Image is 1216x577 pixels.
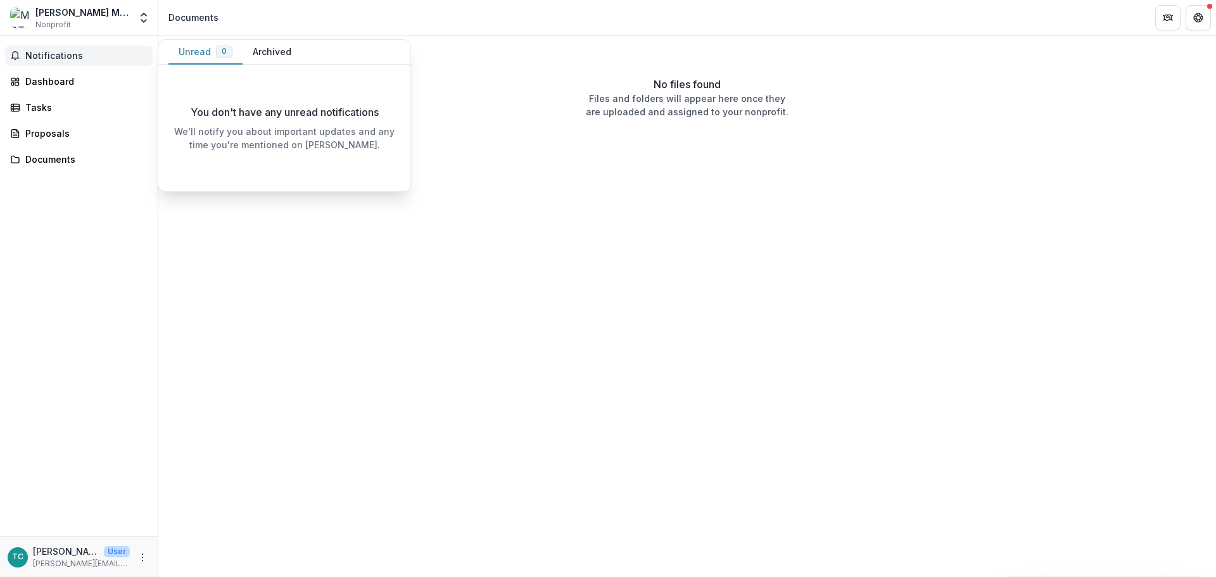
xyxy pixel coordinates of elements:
[35,6,130,19] div: [PERSON_NAME] Marine Laboratory, Inc.
[25,51,148,61] span: Notifications
[5,71,153,92] a: Dashboard
[243,40,301,65] button: Archived
[135,5,153,30] button: Open entity switcher
[5,123,153,144] a: Proposals
[5,46,153,66] button: Notifications
[35,19,71,30] span: Nonprofit
[168,11,218,24] div: Documents
[191,105,379,120] p: You don't have any unread notifications
[12,553,23,561] div: Tina Colborn-Krug
[5,149,153,170] a: Documents
[10,8,30,28] img: MOTE Marine Laboratory, Inc.
[168,125,400,151] p: We'll notify you about important updates and any time you're mentioned on [PERSON_NAME].
[25,127,142,140] div: Proposals
[1155,5,1181,30] button: Partners
[104,546,130,557] p: User
[33,558,130,569] p: [PERSON_NAME][EMAIL_ADDRESS][PERSON_NAME][DOMAIN_NAME]
[25,101,142,114] div: Tasks
[25,75,142,88] div: Dashboard
[135,550,150,565] button: More
[163,8,224,27] nav: breadcrumb
[168,40,243,65] button: Unread
[33,545,99,558] p: [PERSON_NAME]
[1186,5,1211,30] button: Get Help
[25,153,142,166] div: Documents
[222,47,227,56] span: 0
[586,92,788,118] p: Files and folders will appear here once they are uploaded and assigned to your nonprofit.
[654,77,721,92] p: No files found
[5,97,153,118] a: Tasks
